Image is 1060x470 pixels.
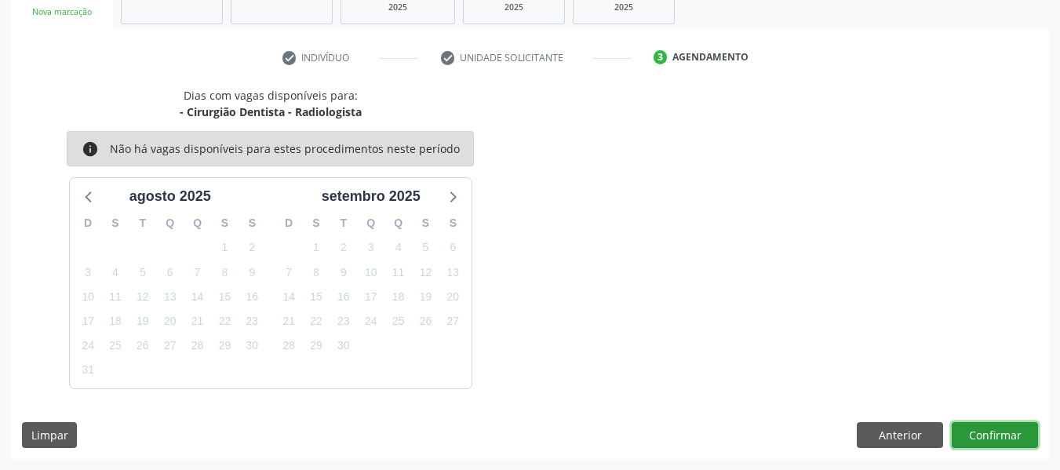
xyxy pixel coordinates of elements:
span: sábado, 30 de agosto de 2025 [241,335,263,357]
span: sábado, 16 de agosto de 2025 [241,286,263,308]
span: segunda-feira, 22 de setembro de 2025 [305,311,327,333]
span: terça-feira, 2 de setembro de 2025 [333,237,355,259]
span: terça-feira, 30 de setembro de 2025 [333,335,355,357]
span: terça-feira, 19 de agosto de 2025 [132,311,154,333]
span: sexta-feira, 12 de setembro de 2025 [414,261,436,283]
button: Anterior [857,422,943,449]
div: setembro 2025 [315,186,427,207]
span: segunda-feira, 15 de setembro de 2025 [305,286,327,308]
div: Q [156,211,184,235]
span: sábado, 2 de agosto de 2025 [241,237,263,259]
div: 2025 [352,2,443,13]
div: Agendamento [672,50,749,64]
button: Confirmar [952,422,1038,449]
div: S [412,211,439,235]
div: 2025 [585,2,663,13]
span: domingo, 28 de setembro de 2025 [278,335,300,357]
span: domingo, 17 de agosto de 2025 [77,311,99,333]
span: terça-feira, 12 de agosto de 2025 [132,286,154,308]
span: segunda-feira, 1 de setembro de 2025 [305,237,327,259]
span: sábado, 20 de setembro de 2025 [442,286,464,308]
span: quinta-feira, 7 de agosto de 2025 [187,261,209,283]
span: domingo, 31 de agosto de 2025 [77,359,99,381]
div: agosto 2025 [123,186,217,207]
span: sexta-feira, 26 de setembro de 2025 [414,311,436,333]
span: segunda-feira, 4 de agosto de 2025 [104,261,126,283]
span: sexta-feira, 15 de agosto de 2025 [213,286,235,308]
div: T [330,211,357,235]
span: segunda-feira, 29 de setembro de 2025 [305,335,327,357]
span: terça-feira, 5 de agosto de 2025 [132,261,154,283]
div: S [211,211,239,235]
span: quarta-feira, 20 de agosto de 2025 [159,311,181,333]
span: sábado, 27 de setembro de 2025 [442,311,464,333]
i: info [82,140,99,158]
span: quinta-feira, 11 de setembro de 2025 [388,261,410,283]
span: terça-feira, 9 de setembro de 2025 [333,261,355,283]
span: sábado, 23 de agosto de 2025 [241,311,263,333]
span: sábado, 6 de setembro de 2025 [442,237,464,259]
span: sexta-feira, 29 de agosto de 2025 [213,335,235,357]
span: sábado, 9 de agosto de 2025 [241,261,263,283]
span: quarta-feira, 6 de agosto de 2025 [159,261,181,283]
span: segunda-feira, 8 de setembro de 2025 [305,261,327,283]
span: quarta-feira, 13 de agosto de 2025 [159,286,181,308]
span: sábado, 13 de setembro de 2025 [442,261,464,283]
div: Q [384,211,412,235]
span: sexta-feira, 22 de agosto de 2025 [213,311,235,333]
span: quarta-feira, 27 de agosto de 2025 [159,335,181,357]
span: quinta-feira, 21 de agosto de 2025 [187,311,209,333]
div: 2025 [475,2,553,13]
span: segunda-feira, 18 de agosto de 2025 [104,311,126,333]
span: quarta-feira, 10 de setembro de 2025 [360,261,382,283]
div: - Cirurgião Dentista - Radiologista [180,104,362,120]
div: S [303,211,330,235]
span: sexta-feira, 5 de setembro de 2025 [414,237,436,259]
div: S [239,211,266,235]
span: sexta-feira, 1 de agosto de 2025 [213,237,235,259]
span: segunda-feira, 11 de agosto de 2025 [104,286,126,308]
span: quinta-feira, 18 de setembro de 2025 [388,286,410,308]
span: quinta-feira, 14 de agosto de 2025 [187,286,209,308]
span: domingo, 24 de agosto de 2025 [77,335,99,357]
span: quinta-feira, 28 de agosto de 2025 [187,335,209,357]
div: Q [184,211,211,235]
span: domingo, 21 de setembro de 2025 [278,311,300,333]
div: Nova marcação [22,6,102,18]
span: quarta-feira, 3 de setembro de 2025 [360,237,382,259]
span: domingo, 10 de agosto de 2025 [77,286,99,308]
span: sexta-feira, 19 de setembro de 2025 [414,286,436,308]
span: quinta-feira, 4 de setembro de 2025 [388,237,410,259]
div: D [75,211,102,235]
div: D [275,211,303,235]
span: domingo, 7 de setembro de 2025 [278,261,300,283]
div: Não há vagas disponíveis para estes procedimentos neste período [110,140,460,158]
span: quarta-feira, 24 de setembro de 2025 [360,311,382,333]
span: quarta-feira, 17 de setembro de 2025 [360,286,382,308]
span: terça-feira, 16 de setembro de 2025 [333,286,355,308]
span: segunda-feira, 25 de agosto de 2025 [104,335,126,357]
div: Q [357,211,384,235]
div: S [102,211,129,235]
span: quinta-feira, 25 de setembro de 2025 [388,311,410,333]
span: domingo, 14 de setembro de 2025 [278,286,300,308]
span: terça-feira, 23 de setembro de 2025 [333,311,355,333]
div: 3 [654,50,668,64]
span: sexta-feira, 8 de agosto de 2025 [213,261,235,283]
div: Dias com vagas disponíveis para: [180,87,362,120]
span: terça-feira, 26 de agosto de 2025 [132,335,154,357]
div: S [439,211,467,235]
div: T [129,211,156,235]
span: domingo, 3 de agosto de 2025 [77,261,99,283]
